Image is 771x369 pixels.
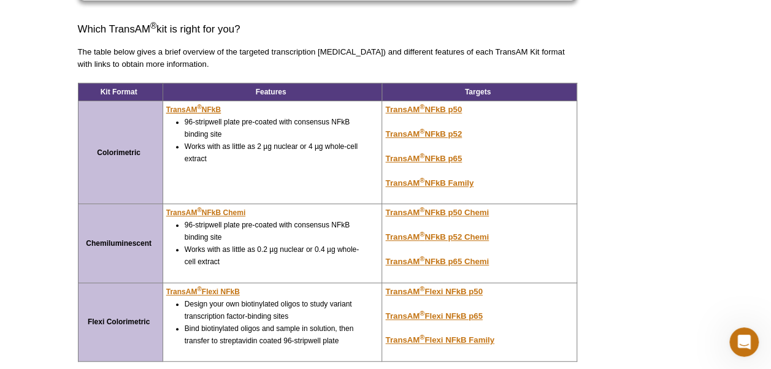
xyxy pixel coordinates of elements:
u: TransAM Flexi NFkB [166,287,240,296]
sup: ® [420,176,424,183]
li: Bind biotinylated oligos and sample in solution, then transfer to streptavidin coated 96-stripwel... [185,322,365,347]
a: TransAM®NFkB [166,104,221,116]
sup: ® [420,255,424,262]
sup: ® [420,127,424,135]
li: Design your own biotinylated oligos to study variant transcription factor-binding sites [185,298,365,322]
p: The table below gives a brief overview of the targeted transcription [MEDICAL_DATA]) and differen... [78,46,577,70]
sup: ® [420,333,424,341]
sup: ® [197,207,201,213]
strong: Chemiluminescent [86,239,152,248]
sup: ® [420,309,424,316]
strong: Targets [465,88,491,96]
a: TransAM®Flexi NFkB [166,286,240,298]
a: TransAM®NFkB p65 [385,154,462,163]
a: TransAM®Flexi NFkB p65 [385,311,482,321]
u: TransAM NFkB p52 [385,129,462,139]
u: TransAM NFkB p65 [385,154,462,163]
strong: Colorimetric [97,148,140,157]
u: TransAM NFkB [166,105,221,114]
u: TransAM NFkB Chemi [166,208,245,217]
a: TransAM®NFkB p52 Chemi [385,232,489,242]
sup: ® [150,21,156,31]
sup: ® [420,151,424,159]
a: TransAM®NFkB p50 Chemi [385,208,489,217]
strong: Features [256,88,286,96]
li: 96-stripwell plate pre-coated with consensus NFkB binding site [185,219,365,243]
sup: ® [420,206,424,213]
a: TransAM®Flexi NFkB p50 [385,287,482,296]
u: TransAM Flexi NFkB Family [385,335,494,344]
li: Works with as little as 0.2 µg nuclear or 0.4 µg whole-cell extract [185,243,365,268]
sup: ® [420,230,424,238]
li: Works with as little as 2 µg nuclear or 4 µg whole-cell extract [185,140,365,165]
strong: Flexi Colorimetric [88,318,150,326]
u: TransAM NFkB p50 Chemi [385,208,489,217]
a: TransAM®NFkB Family [385,178,474,188]
strong: Kit Format [101,88,137,96]
a: TransAM®NFkB Chemi [166,207,245,219]
u: TransAM Flexi NFkB p65 [385,311,482,321]
a: TransAM®NFkB p52 [385,129,462,139]
iframe: Intercom live chat [729,327,759,357]
a: TransAM®NFkB p65 Chemi [385,257,489,266]
h3: Which TransAM kit is right for you? [78,22,577,37]
li: 96-stripwell plate pre-coated with consensus NFkB binding site [185,116,365,140]
a: TransAM®Flexi NFkB Family [385,335,494,344]
u: TransAM NFkB Family [385,178,474,188]
sup: ® [197,104,201,110]
sup: ® [197,286,201,292]
u: TransAM NFkB p65 Chemi [385,257,489,266]
a: TransAM®NFkB p50 [385,105,462,114]
sup: ® [420,284,424,292]
sup: ® [420,103,424,110]
u: TransAM Flexi NFkB p50 [385,287,482,296]
u: TransAM NFkB p50 [385,105,462,114]
u: TransAM NFkB p52 Chemi [385,232,489,242]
